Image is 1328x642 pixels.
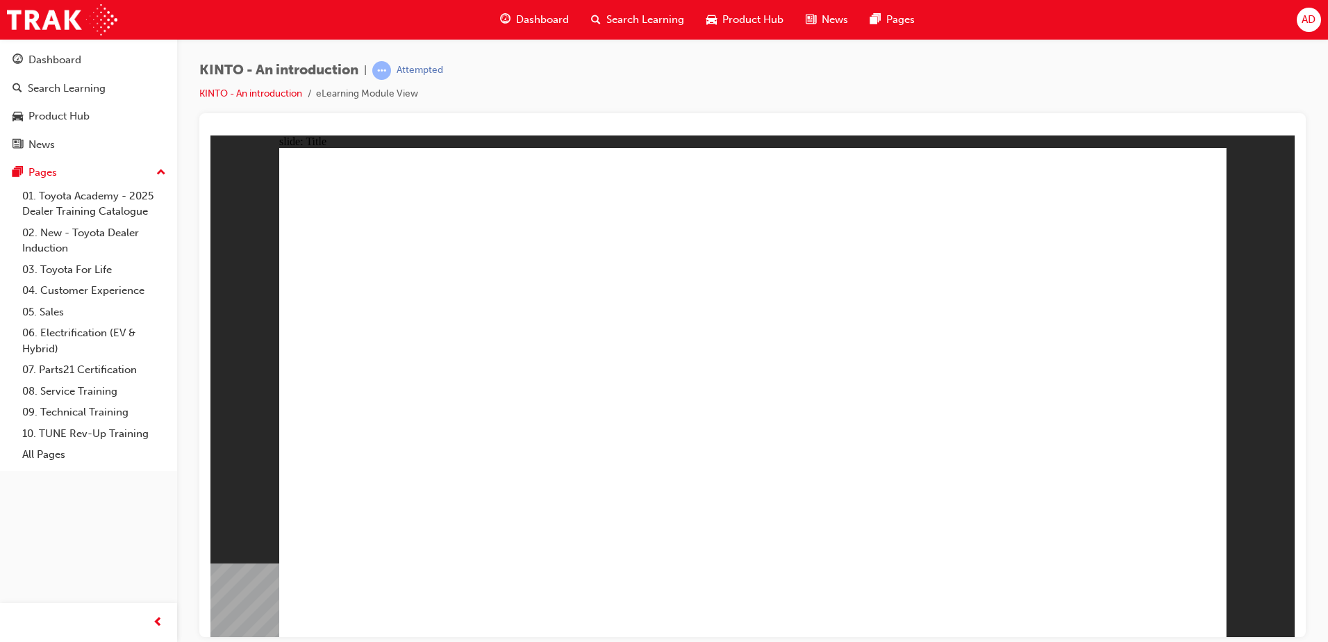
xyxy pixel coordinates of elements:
[13,167,23,179] span: pages-icon
[6,160,172,186] button: Pages
[706,11,717,28] span: car-icon
[17,186,172,222] a: 01. Toyota Academy - 2025 Dealer Training Catalogue
[156,164,166,182] span: up-icon
[722,12,783,28] span: Product Hub
[13,139,23,151] span: news-icon
[17,322,172,359] a: 06. Electrification (EV & Hybrid)
[580,6,695,34] a: search-iconSearch Learning
[1302,12,1315,28] span: AD
[153,614,163,632] span: prev-icon
[13,110,23,123] span: car-icon
[316,86,418,102] li: eLearning Module View
[28,137,55,153] div: News
[199,63,358,79] span: KINTO - An introduction
[28,165,57,181] div: Pages
[591,11,601,28] span: search-icon
[500,11,511,28] span: guage-icon
[28,108,90,124] div: Product Hub
[17,381,172,402] a: 08. Service Training
[489,6,580,34] a: guage-iconDashboard
[397,64,443,77] div: Attempted
[28,81,106,97] div: Search Learning
[17,302,172,323] a: 05. Sales
[17,423,172,445] a: 10. TUNE Rev-Up Training
[6,76,172,101] a: Search Learning
[859,6,926,34] a: pages-iconPages
[6,104,172,129] a: Product Hub
[886,12,915,28] span: Pages
[28,52,81,68] div: Dashboard
[17,359,172,381] a: 07. Parts21 Certification
[870,11,881,28] span: pages-icon
[822,12,848,28] span: News
[1297,8,1321,32] button: AD
[6,44,172,160] button: DashboardSearch LearningProduct HubNews
[13,83,22,95] span: search-icon
[17,402,172,423] a: 09. Technical Training
[13,54,23,67] span: guage-icon
[806,11,816,28] span: news-icon
[606,12,684,28] span: Search Learning
[695,6,795,34] a: car-iconProduct Hub
[17,259,172,281] a: 03. Toyota For Life
[516,12,569,28] span: Dashboard
[199,88,302,99] a: KINTO - An introduction
[17,280,172,302] a: 04. Customer Experience
[17,444,172,466] a: All Pages
[6,132,172,158] a: News
[7,4,117,35] img: Trak
[372,61,391,80] span: learningRecordVerb_ATTEMPT-icon
[795,6,859,34] a: news-iconNews
[6,47,172,73] a: Dashboard
[364,63,367,79] span: |
[17,222,172,259] a: 02. New - Toyota Dealer Induction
